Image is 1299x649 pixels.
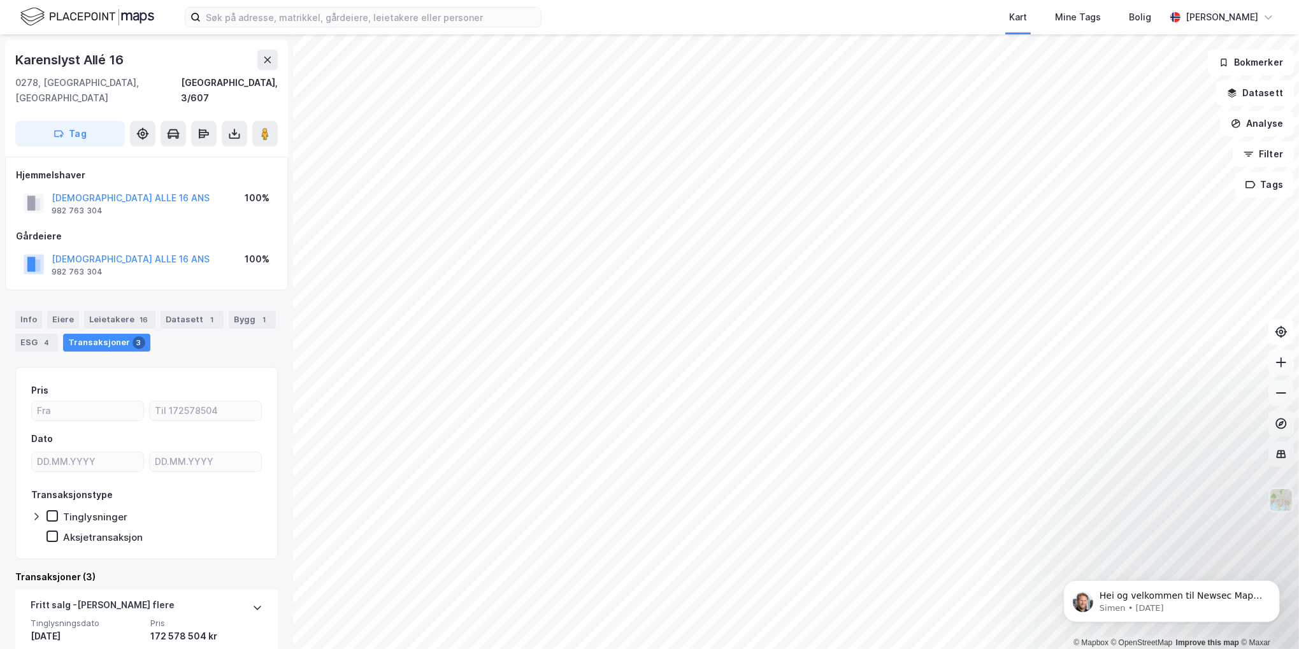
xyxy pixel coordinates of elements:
div: Transaksjoner [63,334,150,352]
div: Fritt salg - [PERSON_NAME] flere [31,597,175,618]
div: 100% [245,190,269,206]
input: DD.MM.YYYY [32,452,143,471]
div: Info [15,311,42,329]
input: DD.MM.YYYY [150,452,261,471]
div: Bygg [229,311,276,329]
div: ESG [15,334,58,352]
div: Karenslyst Allé 16 [15,50,126,70]
div: Transaksjoner (3) [15,569,278,585]
div: [DATE] [31,629,143,644]
div: Tinglysninger [63,511,127,523]
div: Dato [31,431,53,446]
div: Pris [31,383,48,398]
button: Filter [1233,141,1294,167]
a: OpenStreetMap [1111,638,1173,647]
div: 1 [258,313,271,326]
span: Tinglysningsdato [31,618,143,629]
button: Datasett [1216,80,1294,106]
div: [GEOGRAPHIC_DATA], 3/607 [181,75,278,106]
a: Mapbox [1073,638,1109,647]
div: Datasett [161,311,224,329]
span: Pris [150,618,262,629]
div: Gårdeiere [16,229,277,244]
button: Tags [1235,172,1294,197]
div: Aksjetransaksjon [63,531,143,543]
button: Bokmerker [1208,50,1294,75]
img: Z [1269,488,1293,512]
img: logo.f888ab2527a4732fd821a326f86c7f29.svg [20,6,154,28]
div: 16 [137,313,150,326]
div: Eiere [47,311,79,329]
div: 172 578 504 kr [150,629,262,644]
input: Søk på adresse, matrikkel, gårdeiere, leietakere eller personer [201,8,541,27]
div: 100% [245,252,269,267]
div: Kart [1009,10,1027,25]
iframe: Intercom notifications message [1044,553,1299,643]
div: Transaksjonstype [31,487,113,503]
div: Mine Tags [1055,10,1101,25]
div: 982 763 304 [52,267,103,277]
div: 982 763 304 [52,206,103,216]
div: 1 [206,313,219,326]
button: Tag [15,121,125,146]
div: Hjemmelshaver [16,168,277,183]
div: [PERSON_NAME] [1186,10,1258,25]
input: Fra [32,401,143,420]
div: 3 [133,336,145,349]
a: Improve this map [1176,638,1239,647]
div: Bolig [1129,10,1151,25]
div: Leietakere [84,311,155,329]
div: 4 [40,336,53,349]
div: 0278, [GEOGRAPHIC_DATA], [GEOGRAPHIC_DATA] [15,75,181,106]
button: Analyse [1220,111,1294,136]
input: Til 172578504 [150,401,261,420]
